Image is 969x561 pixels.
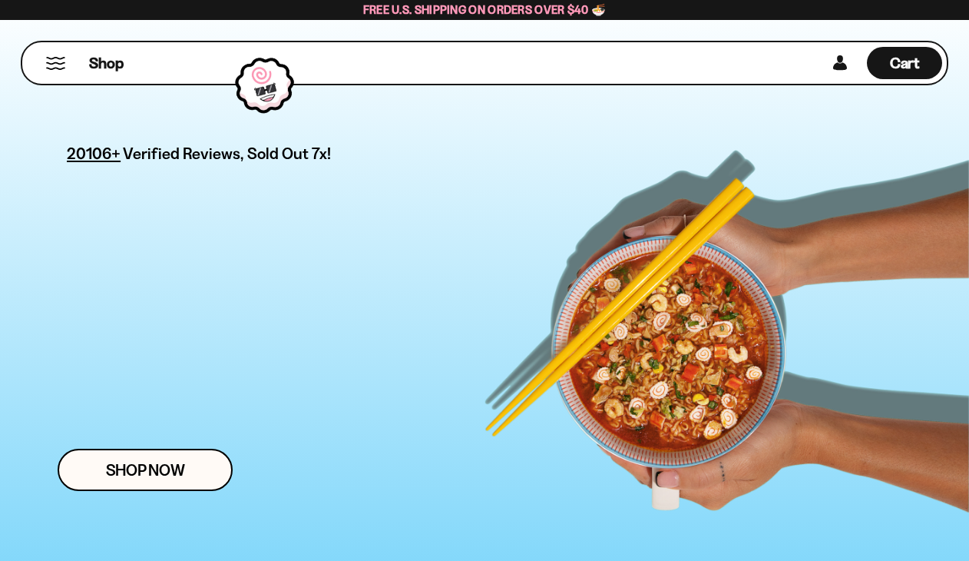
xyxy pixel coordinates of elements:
[123,144,331,163] span: Verified Reviews, Sold Out 7x!
[67,141,121,165] span: 20106+
[45,57,66,70] button: Mobile Menu Trigger
[106,462,185,478] span: Shop Now
[89,47,124,79] a: Shop
[58,449,233,491] a: Shop Now
[89,53,124,74] span: Shop
[363,2,607,17] span: Free U.S. Shipping on Orders over $40 🍜
[867,42,942,84] a: Cart
[890,54,920,72] span: Cart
